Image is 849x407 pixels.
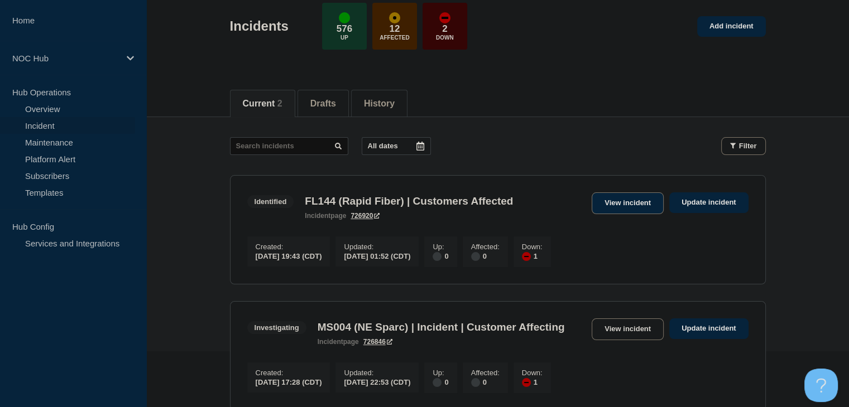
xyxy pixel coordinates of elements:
div: 0 [471,251,500,261]
span: Identified [247,195,294,208]
div: 0 [433,251,448,261]
p: NOC Hub [12,54,119,63]
h1: Incidents [230,18,289,34]
div: disabled [433,252,442,261]
p: Down : [522,243,543,251]
a: View incident [592,192,664,214]
div: 0 [471,377,500,387]
div: disabled [433,378,442,387]
p: 2 [442,23,447,35]
div: [DATE] 19:43 (CDT) [256,251,322,260]
button: Current 2 [243,99,282,109]
div: [DATE] 22:53 (CDT) [344,377,410,386]
p: Up : [433,369,448,377]
button: All dates [362,137,431,155]
p: Up [340,35,348,41]
p: Created : [256,243,322,251]
p: page [305,212,346,220]
p: Affected : [471,243,500,251]
p: page [318,338,359,346]
span: Investigating [247,321,306,334]
p: Up : [433,243,448,251]
button: Filter [721,137,766,155]
div: 1 [522,251,543,261]
span: incident [318,338,343,346]
iframe: Help Scout Beacon - Open [804,369,838,402]
h3: MS004 (NE Sparc) | Incident | Customer Affecting [318,321,565,333]
h3: FL144 (Rapid Fiber) | Customers Affected [305,195,513,207]
p: Created : [256,369,322,377]
p: All dates [368,142,398,150]
div: affected [389,12,400,23]
button: Drafts [310,99,336,109]
p: Down [436,35,454,41]
div: down [522,252,531,261]
p: Updated : [344,243,410,251]
p: Affected [380,35,409,41]
p: 12 [389,23,400,35]
span: 2 [277,99,282,108]
a: View incident [592,318,664,340]
div: [DATE] 17:28 (CDT) [256,377,322,386]
input: Search incidents [230,137,348,155]
div: disabled [471,252,480,261]
p: 576 [337,23,352,35]
span: Filter [739,142,757,150]
div: down [439,12,450,23]
span: incident [305,212,330,220]
div: up [339,12,350,23]
div: 0 [433,377,448,387]
a: Update incident [669,192,749,213]
div: [DATE] 01:52 (CDT) [344,251,410,260]
button: History [364,99,395,109]
div: disabled [471,378,480,387]
a: 726920 [351,212,380,220]
p: Updated : [344,369,410,377]
a: Add incident [697,16,766,37]
p: Down : [522,369,543,377]
a: 726846 [363,338,392,346]
div: 1 [522,377,543,387]
a: Update incident [669,318,749,339]
p: Affected : [471,369,500,377]
div: down [522,378,531,387]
